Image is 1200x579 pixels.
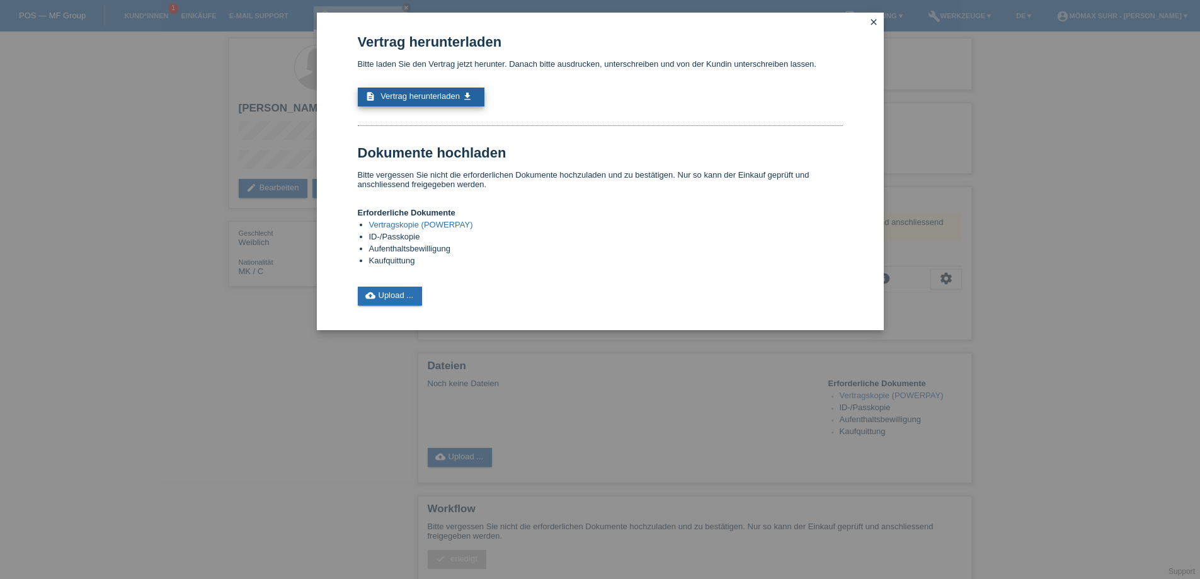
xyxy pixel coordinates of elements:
i: close [869,17,879,27]
p: Bitte laden Sie den Vertrag jetzt herunter. Danach bitte ausdrucken, unterschreiben und von der K... [358,59,843,69]
a: cloud_uploadUpload ... [358,287,423,306]
a: close [866,16,882,30]
i: description [365,91,375,101]
li: Kaufquittung [369,256,843,268]
i: cloud_upload [365,290,375,301]
li: Aufenthaltsbewilligung [369,244,843,256]
h1: Dokumente hochladen [358,145,843,161]
h4: Erforderliche Dokumente [358,208,843,217]
h1: Vertrag herunterladen [358,34,843,50]
p: Bitte vergessen Sie nicht die erforderlichen Dokumente hochzuladen und zu bestätigen. Nur so kann... [358,170,843,189]
li: ID-/Passkopie [369,232,843,244]
a: description Vertrag herunterladen get_app [358,88,484,106]
a: Vertragskopie (POWERPAY) [369,220,473,229]
span: Vertrag herunterladen [380,91,460,101]
i: get_app [462,91,472,101]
